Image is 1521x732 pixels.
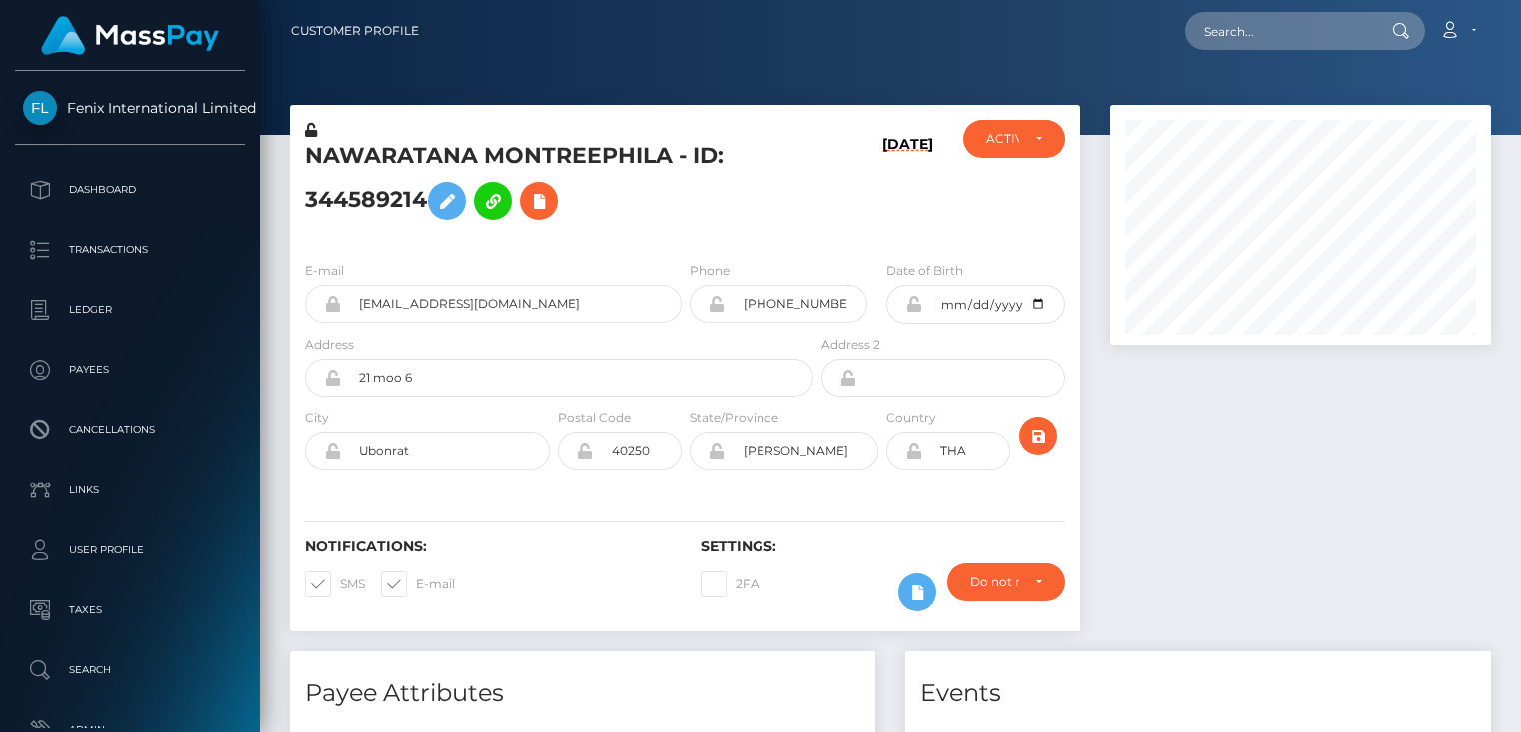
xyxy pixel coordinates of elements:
p: User Profile [23,535,237,565]
label: E-mail [305,262,344,280]
a: Payees [15,345,245,395]
label: E-mail [381,571,455,597]
p: Payees [23,355,237,385]
p: Cancellations [23,415,237,445]
label: Date of Birth [886,262,963,280]
h6: Settings: [701,538,1066,555]
p: Taxes [23,595,237,625]
a: User Profile [15,525,245,575]
div: ACTIVE [986,131,1019,147]
label: 2FA [701,571,760,597]
a: Cancellations [15,405,245,455]
img: Fenix International Limited [23,91,57,125]
h6: Notifications: [305,538,671,555]
a: Dashboard [15,165,245,215]
p: Links [23,475,237,505]
p: Search [23,655,237,685]
label: Address 2 [821,336,880,354]
img: MassPay Logo [41,16,219,55]
div: Do not require [970,574,1019,590]
button: Do not require [947,563,1065,601]
a: Ledger [15,285,245,335]
label: Country [886,409,936,427]
a: Taxes [15,585,245,635]
a: Transactions [15,225,245,275]
label: Address [305,336,354,354]
input: Search... [1185,12,1373,50]
label: SMS [305,571,365,597]
a: Search [15,645,245,695]
h6: [DATE] [882,136,933,237]
button: ACTIVE [963,120,1065,158]
span: Fenix International Limited [15,99,245,117]
a: Links [15,465,245,515]
a: Customer Profile [291,10,419,52]
label: City [305,409,329,427]
p: Ledger [23,295,237,325]
label: Postal Code [558,409,631,427]
h5: NAWARATANA MONTREEPHILA - ID: 344589214 [305,141,802,230]
h4: Events [920,676,1476,711]
label: State/Province [690,409,778,427]
label: Phone [690,262,730,280]
p: Dashboard [23,175,237,205]
h4: Payee Attributes [305,676,860,711]
p: Transactions [23,235,237,265]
